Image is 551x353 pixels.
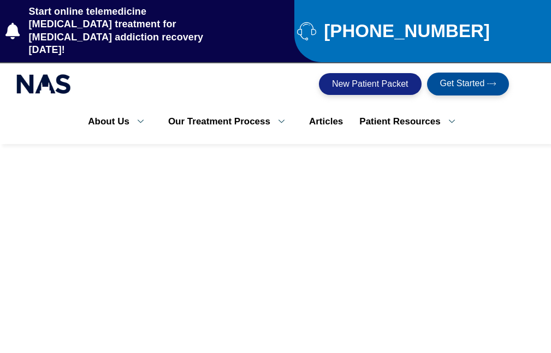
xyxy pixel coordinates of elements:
[332,80,408,88] span: New Patient Packet
[160,110,301,133] a: Our Treatment Process
[26,5,230,57] span: Start online telemedicine [MEDICAL_DATA] treatment for [MEDICAL_DATA] addiction recovery [DATE]!
[321,25,490,37] span: [PHONE_NUMBER]
[351,110,471,133] a: Patient Resources
[427,73,509,95] a: Get Started
[301,110,351,133] a: Articles
[440,79,485,89] span: Get Started
[319,73,422,95] a: New Patient Packet
[16,71,71,97] img: national addiction specialists online suboxone clinic - logo
[80,110,160,133] a: About Us
[297,21,546,40] a: [PHONE_NUMBER]
[5,5,230,57] a: Start online telemedicine [MEDICAL_DATA] treatment for [MEDICAL_DATA] addiction recovery [DATE]!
